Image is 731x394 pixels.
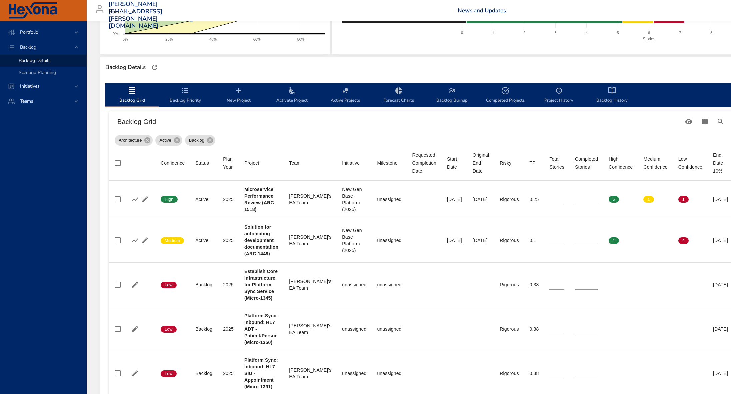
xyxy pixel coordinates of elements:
[130,280,140,290] button: Edit Project Details
[163,87,208,104] span: Backlog Priority
[377,326,401,332] div: unassigned
[500,370,519,377] div: Rigorous
[609,155,633,171] span: High Confidence
[536,87,581,104] span: Project History
[209,37,217,41] text: 40%
[447,155,462,171] div: Start Date
[500,159,511,167] div: Sort
[244,357,278,389] b: Platform Sync: Inbound: HL7 SIU - Appointment (Micro-1391)
[342,159,366,167] span: Initiative
[697,114,713,130] button: View Columns
[216,87,261,104] span: New Project
[161,196,178,202] span: High
[342,159,360,167] div: Sort
[429,87,475,104] span: Backlog Burnup
[530,326,539,332] div: 0.38
[223,155,234,171] div: Sort
[575,155,598,171] div: Completed Stories
[289,367,331,380] div: [PERSON_NAME]'s EA Team
[113,32,118,36] text: 0%
[609,155,633,171] div: Sort
[678,155,702,171] div: Sort
[523,31,525,35] text: 2
[376,87,421,104] span: Forecast Charts
[549,155,564,171] div: Total Stories
[223,326,234,332] div: 2025
[19,69,56,76] span: Scenario Planning
[377,281,401,288] div: unassigned
[195,281,212,288] div: Backlog
[681,114,697,130] button: Standard Views
[109,7,137,17] div: Raintree
[161,371,177,377] span: Low
[458,7,506,14] a: News and Updates
[195,237,212,244] div: Active
[223,237,234,244] div: 2025
[289,159,331,167] span: Team
[103,62,148,73] div: Backlog Details
[473,196,489,203] div: [DATE]
[412,151,436,175] div: Sort
[244,159,259,167] div: Sort
[530,159,536,167] div: TP
[297,37,305,41] text: 80%
[195,159,209,167] div: Sort
[253,37,261,41] text: 60%
[342,370,366,377] div: unassigned
[473,151,489,175] div: Sort
[161,282,177,288] span: Low
[461,31,463,35] text: 0
[609,196,619,202] span: 5
[185,135,215,146] div: Backlog
[500,159,511,167] div: Risky
[713,151,728,175] div: End Date 10%
[150,62,160,72] button: Refresh Page
[377,159,397,167] div: Sort
[492,31,494,35] text: 1
[643,37,655,41] text: Stories
[412,151,436,175] div: Requested Completion Date
[342,281,366,288] div: unassigned
[323,87,368,104] span: Active Projects
[15,44,42,50] span: Backlog
[713,196,728,203] div: [DATE]
[617,31,619,35] text: 5
[473,151,489,175] div: Original End Date
[185,137,208,144] span: Backlog
[161,159,185,167] div: Confidence
[530,370,539,377] div: 0.38
[377,159,401,167] span: Milestone
[195,370,212,377] div: Backlog
[15,98,39,104] span: Teams
[609,238,619,244] span: 1
[678,155,702,171] div: Low Confidence
[555,31,557,35] text: 3
[549,155,564,171] div: Sort
[678,238,689,244] span: 4
[269,87,315,104] span: Activate Project
[648,31,650,35] text: 6
[244,159,259,167] div: Project
[377,237,401,244] div: unassigned
[713,237,728,244] div: [DATE]
[115,137,146,144] span: Architecture
[500,159,519,167] span: Risky
[289,278,331,291] div: [PERSON_NAME]'s EA Team
[130,235,140,245] button: Show Burnup
[140,235,150,245] button: Edit Project Details
[377,196,401,203] div: unassigned
[643,155,667,171] span: Medium Confidence
[195,196,212,203] div: Active
[713,114,729,130] button: Search
[130,324,140,334] button: Edit Project Details
[713,370,728,377] div: [DATE]
[289,234,331,247] div: [PERSON_NAME]'s EA Team
[130,194,140,204] button: Show Burnup
[165,37,173,41] text: 20%
[15,83,45,89] span: Initiatives
[155,137,175,144] span: Active
[155,135,182,146] div: Active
